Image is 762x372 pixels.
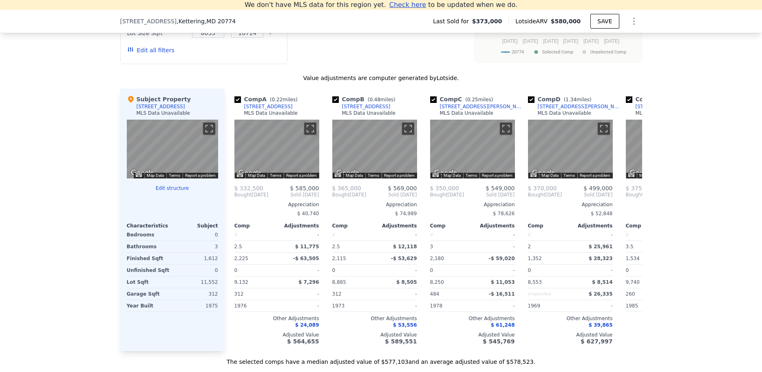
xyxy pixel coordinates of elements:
[528,103,623,110] a: [STREET_ADDRESS][PERSON_NAME]
[169,173,180,178] a: Terms (opens in new tab)
[592,279,612,285] span: $ 8,514
[172,223,218,229] div: Subject
[583,185,612,192] span: $ 499,000
[332,256,346,261] span: 2,115
[590,14,619,29] button: SAVE
[234,315,319,322] div: Other Adjustments
[346,173,363,178] button: Map Data
[396,279,417,285] span: $ 8,505
[474,300,515,312] div: -
[127,46,174,54] button: Edit all filters
[530,168,557,178] a: Open this area in Google Maps (opens a new window)
[297,211,319,216] span: $ 40,740
[127,300,171,312] div: Year Built
[589,244,613,249] span: $ 25,961
[440,103,525,110] div: [STREET_ADDRESS][PERSON_NAME]
[528,288,569,300] div: Unspecified
[395,211,417,216] span: $ 74,989
[332,192,350,198] span: Bought
[528,120,613,178] div: Map
[474,241,515,252] div: -
[237,173,243,177] button: Keyboard shortcuts
[127,229,171,241] div: Bedrooms
[332,267,336,273] span: 0
[332,120,417,178] div: Map
[269,32,272,35] button: Clear
[626,300,667,312] div: 1985
[583,38,599,44] text: [DATE]
[278,288,319,300] div: -
[430,95,497,103] div: Comp C
[500,123,512,135] button: Toggle fullscreen view
[430,120,515,178] div: Map
[528,256,542,261] span: 1,352
[430,120,515,178] div: Street View
[626,95,689,103] div: Comp E
[234,256,248,261] span: 2,225
[538,103,623,110] div: [STREET_ADDRESS][PERSON_NAME]
[528,95,595,103] div: Comp D
[430,185,459,192] span: $ 350,000
[523,38,538,44] text: [DATE]
[467,97,478,102] span: 0.25
[174,276,218,288] div: 11,552
[393,244,417,249] span: $ 12,118
[626,229,667,241] div: 0
[432,168,459,178] img: Google
[541,173,559,178] button: Map Data
[376,288,417,300] div: -
[528,201,613,208] div: Appreciation
[137,110,190,116] div: MLS Data Unavailable
[581,338,612,345] span: $ 627,997
[120,351,642,366] div: The selected comps have a median adjusted value of $577,103 and an average adjusted value of $578...
[332,300,373,312] div: 1973
[389,1,426,9] span: Check here
[626,291,635,297] span: 260
[570,223,613,229] div: Adjustments
[626,223,668,229] div: Comp
[234,201,319,208] div: Appreciation
[334,168,361,178] img: Google
[234,185,263,192] span: $ 332,500
[626,185,655,192] span: $ 375,000
[185,173,216,178] a: Report a problem
[626,13,642,29] button: Show Options
[626,120,711,178] div: Street View
[572,265,613,276] div: -
[366,192,417,198] span: Sold [DATE]
[515,17,550,25] span: Lotside ARV
[430,332,515,338] div: Adjusted Value
[572,300,613,312] div: -
[129,168,156,178] a: Open this area in Google Maps (opens a new window)
[589,322,613,328] span: $ 39,865
[290,185,319,192] span: $ 585,000
[267,97,301,102] span: ( miles)
[136,173,141,177] button: Keyboard shortcuts
[590,49,626,55] text: Unselected Comp
[528,300,569,312] div: 1969
[580,173,610,178] a: Report a problem
[342,110,396,116] div: MLS Data Unavailable
[528,192,546,198] span: Bought
[430,192,464,198] div: [DATE]
[127,253,171,264] div: Finished Sqft
[376,265,417,276] div: -
[430,192,448,198] span: Bought
[234,192,269,198] div: [DATE]
[127,120,218,178] div: Map
[234,223,277,229] div: Comp
[402,123,414,135] button: Toggle fullscreen view
[234,241,275,252] div: 2.5
[270,173,281,178] a: Terms (opens in new tab)
[561,97,595,102] span: ( miles)
[127,120,218,178] div: Street View
[127,223,172,229] div: Characteristics
[528,279,542,285] span: 8,553
[563,173,575,178] a: Terms (opens in new tab)
[127,288,171,300] div: Garage Sqft
[244,110,298,116] div: MLS Data Unavailable
[430,279,444,285] span: 8,250
[384,173,415,178] a: Report a problem
[174,253,218,264] div: 1,612
[512,49,524,55] text: 20774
